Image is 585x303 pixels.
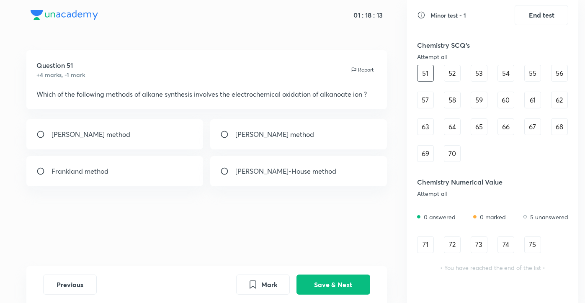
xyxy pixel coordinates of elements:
[530,213,568,221] p: 5 unanswered
[52,129,130,139] p: [PERSON_NAME] method
[36,70,85,79] h6: +4 marks, -1 mark
[497,92,514,108] div: 60
[444,145,461,162] div: 70
[471,118,487,135] div: 65
[296,275,370,295] button: Save & Next
[417,236,434,253] div: 71
[480,213,506,221] p: 0 marked
[444,236,461,253] div: 72
[375,11,383,19] h5: 13
[43,275,97,295] button: Previous
[417,190,523,197] div: Attempt all
[235,166,336,176] p: [PERSON_NAME]-House method
[52,166,108,176] p: Frankland method
[417,118,434,135] div: 63
[497,118,514,135] div: 66
[471,65,487,82] div: 53
[36,89,377,99] p: Which of the following methods of alkane synthesis involves the electrochemical oxidation of alka...
[350,67,357,73] img: report icon
[444,92,461,108] div: 58
[524,92,541,108] div: 61
[551,65,568,82] div: 56
[363,11,375,19] h5: 18 :
[551,118,568,135] div: 68
[471,236,487,253] div: 73
[524,236,541,253] div: 75
[417,263,569,272] p: • You have reached the end of the list •
[417,65,434,82] div: 51
[444,118,461,135] div: 64
[353,11,363,19] h5: 01 :
[444,65,461,82] div: 52
[524,65,541,82] div: 55
[551,92,568,108] div: 62
[235,129,314,139] p: [PERSON_NAME] method
[236,275,290,295] button: Mark
[471,92,487,108] div: 59
[358,66,374,74] p: Report
[515,5,568,25] button: End test
[417,54,523,60] div: Attempt all
[417,145,434,162] div: 69
[36,60,85,70] h5: Question 51
[497,236,514,253] div: 74
[497,65,514,82] div: 54
[417,177,523,187] h5: Chemistry Numerical Value
[417,40,523,50] h5: Chemistry SCQ's
[524,118,541,135] div: 67
[424,213,456,221] p: 0 answered
[417,92,434,108] div: 57
[430,11,466,20] h6: Minor test - 1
